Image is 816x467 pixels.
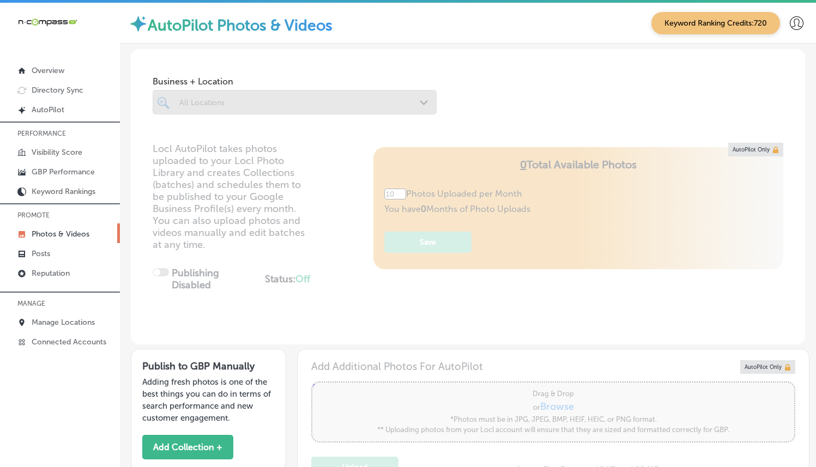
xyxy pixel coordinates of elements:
p: Visibility Score [32,148,82,157]
span: Business + Location [153,76,437,87]
p: Keyword Rankings [32,187,95,196]
img: autopilot-icon [129,14,148,33]
p: AutoPilot [32,105,64,114]
label: AutoPilot Photos & Videos [148,16,333,34]
p: Overview [32,66,64,75]
img: 660ab0bf-5cc7-4cb8-ba1c-48b5ae0f18e60NCTV_CLogo_TV_Black_-500x88.png [17,17,77,27]
p: Connected Accounts [32,337,106,347]
button: Add Collection + [142,435,233,459]
p: Manage Locations [32,318,95,327]
p: Adding fresh photos is one of the best things you can do in terms of search performance and new c... [142,376,275,424]
p: Reputation [32,269,70,278]
h3: Publish to GBP Manually [142,360,275,372]
p: Posts [32,249,50,258]
p: Photos & Videos [32,229,89,239]
span: Keyword Ranking Credits: 720 [651,12,780,34]
p: Directory Sync [32,86,83,95]
p: GBP Performance [32,167,95,177]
